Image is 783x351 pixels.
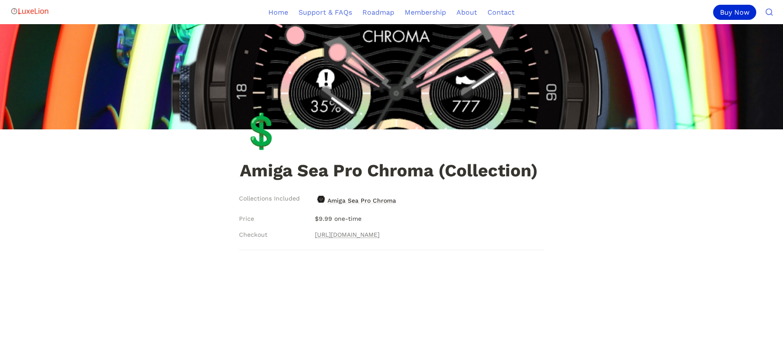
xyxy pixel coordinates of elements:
div: Buy Now [713,5,756,20]
a: [URL][DOMAIN_NAME] [315,229,380,240]
a: Amiga Sea Pro ChromaAmiga Sea Pro Chroma [315,194,399,207]
span: Price [239,214,254,223]
span: Checkout [239,230,267,239]
span: Collections Included [239,194,300,203]
a: Buy Now [713,5,760,20]
img: Logo [10,3,49,20]
div: 💲 [240,114,282,148]
p: $9.99 one-time [311,211,544,227]
h1: Amiga Sea Pro Chroma (Collection) [239,161,544,182]
img: Amiga Sea Pro Chroma [317,196,325,203]
span: Amiga Sea Pro Chroma [327,195,397,206]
